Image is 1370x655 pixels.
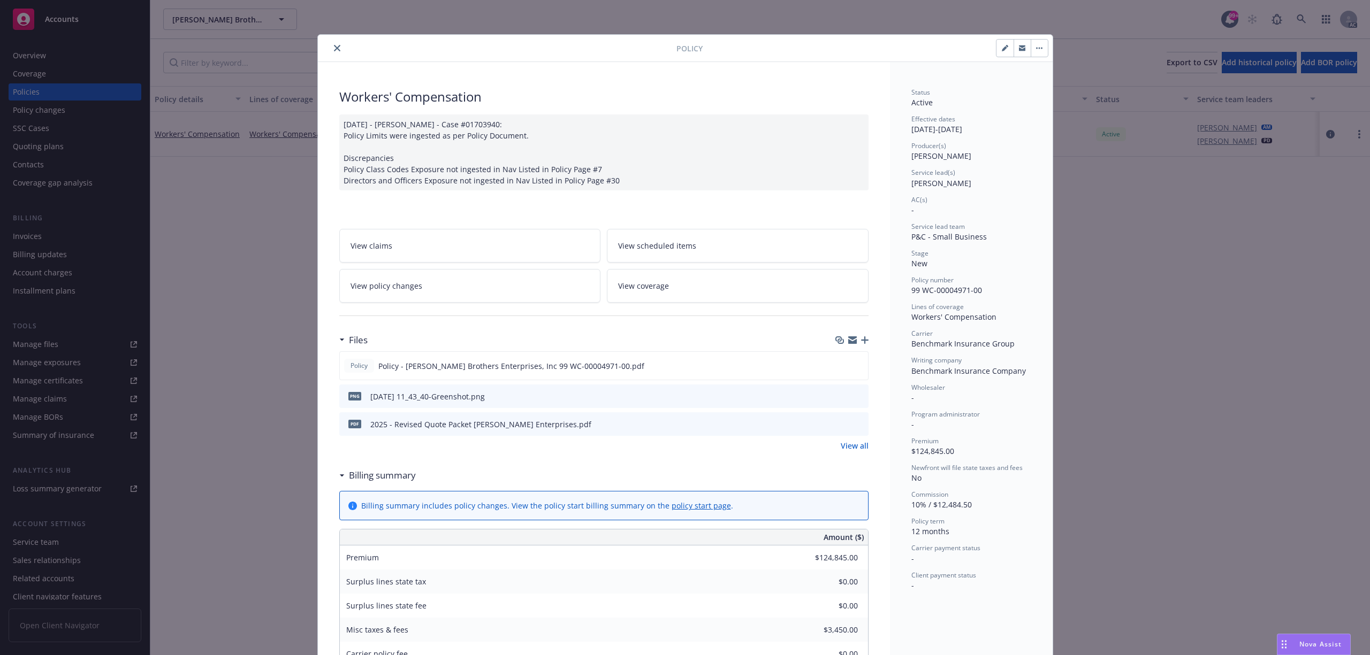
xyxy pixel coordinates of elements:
span: Client payment status [911,571,976,580]
span: Active [911,97,933,107]
span: - [911,419,914,429]
input: 0.00 [795,550,864,566]
span: Producer(s) [911,141,946,150]
span: png [348,392,361,400]
span: Benchmark Insurance Group [911,338,1015,349]
button: download file [838,419,846,430]
span: Service lead(s) [911,168,955,177]
span: Status [911,88,930,97]
a: View scheduled items [607,229,869,263]
a: View coverage [607,269,869,303]
span: View scheduled items [618,240,696,251]
h3: Billing summary [349,468,416,482]
span: Workers' Compensation [911,312,996,322]
span: Policy number [911,275,954,284]
a: policy start page [672,500,731,511]
input: 0.00 [795,622,864,638]
span: 12 months [911,526,949,536]
span: Benchmark Insurance Company [911,366,1026,376]
span: Policy - [PERSON_NAME] Brothers Enterprises, Inc 99 WC-00004971-00.pdf [378,360,644,372]
span: pdf [348,420,361,428]
span: Newfront will file state taxes and fees [911,463,1023,472]
div: 2025 - Revised Quote Packet [PERSON_NAME] Enterprises.pdf [370,419,591,430]
span: Policy term [911,517,945,526]
div: Drag to move [1277,634,1291,654]
span: $124,845.00 [911,446,954,456]
a: View claims [339,229,601,263]
button: download file [838,391,846,402]
input: 0.00 [795,574,864,590]
a: View policy changes [339,269,601,303]
span: Policy [348,361,370,371]
span: Service lead team [911,222,965,231]
div: Billing summary [339,468,416,482]
span: [PERSON_NAME] [911,151,971,161]
h3: Files [349,333,368,347]
span: Amount ($) [824,531,864,543]
button: close [331,42,344,55]
span: Wholesaler [911,383,945,392]
span: View policy changes [351,280,422,291]
div: [DATE] - [PERSON_NAME] - Case #01703940: Policy Limits were ingested as per Policy Document. Disc... [339,114,869,190]
span: Lines of coverage [911,302,964,311]
span: - [911,392,914,403]
span: - [911,205,914,215]
button: preview file [855,419,864,430]
span: Policy [676,43,703,54]
span: Commission [911,490,948,499]
span: Surplus lines state fee [346,600,427,611]
span: Carrier payment status [911,543,980,552]
span: Surplus lines state tax [346,576,426,587]
span: Nova Assist [1299,639,1342,649]
span: View coverage [618,280,669,291]
span: Program administrator [911,410,980,419]
a: View all [841,440,869,451]
span: Misc taxes & fees [346,625,408,635]
div: [DATE] 11_43_40-Greenshot.png [370,391,485,402]
span: - [911,580,914,590]
div: Billing summary includes policy changes. View the policy start billing summary on the . [361,500,733,511]
span: Effective dates [911,114,955,124]
span: P&C - Small Business [911,232,987,242]
button: preview file [854,360,864,372]
span: 99 WC-00004971-00 [911,285,982,295]
span: Stage [911,249,928,258]
span: Carrier [911,329,933,338]
span: AC(s) [911,195,927,204]
span: 10% / $12,484.50 [911,499,972,510]
span: New [911,258,927,268]
span: - [911,553,914,564]
button: preview file [855,391,864,402]
span: Writing company [911,356,962,365]
input: 0.00 [795,598,864,614]
div: [DATE] - [DATE] [911,114,1031,135]
div: Files [339,333,368,347]
div: Workers' Compensation [339,88,869,106]
span: Premium [911,436,939,445]
button: download file [837,360,846,372]
button: Nova Assist [1277,634,1351,655]
span: Premium [346,552,379,562]
span: [PERSON_NAME] [911,178,971,188]
span: No [911,473,922,483]
span: View claims [351,240,392,251]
